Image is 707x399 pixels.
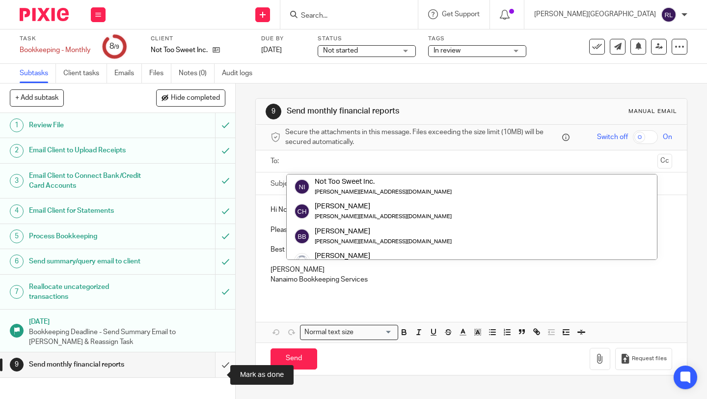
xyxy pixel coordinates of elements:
img: Copy%20of%20Rockies%20accounting%20v3%20(1).png [294,253,310,269]
p: Hi Not Too Sweet Inc. [271,205,672,215]
button: Cc [657,154,672,169]
span: Switch off [597,132,628,142]
div: 5 [10,229,24,243]
div: 4 [10,204,24,218]
div: 3 [10,174,24,188]
div: [PERSON_NAME] [315,226,452,236]
button: Request files [615,348,672,370]
div: 2 [10,144,24,158]
div: Search for option [300,325,398,340]
span: Hide completed [171,94,220,102]
p: [PERSON_NAME][GEOGRAPHIC_DATA] [534,9,656,19]
small: [PERSON_NAME][EMAIL_ADDRESS][DOMAIN_NAME] [315,239,452,244]
small: /9 [114,44,119,50]
div: 9 [10,358,24,371]
span: Not started [323,47,358,54]
div: [PERSON_NAME] [315,201,452,211]
p: Please see attached for your financials for last month, let us know if you have any questions or ... [271,225,672,235]
img: svg%3E [661,7,677,23]
a: Subtasks [20,64,56,83]
h1: Send monthly financial reports [29,357,147,372]
div: Bookkeeping - Monthly [20,45,90,55]
h1: Email Client to Connect Bank/Credit Card Accounts [29,169,147,194]
button: Hide completed [156,89,225,106]
p: Bookkeeping Deadline - Send Summary Email to [PERSON_NAME] & Reassign Task [29,327,225,347]
h1: Reallocate uncategorized transactions [29,280,147,305]
h1: Send monthly financial reports [287,106,492,116]
input: Search for option [357,327,392,338]
h1: [DATE] [29,314,225,327]
img: svg%3E [294,203,310,219]
h1: Review File [29,118,147,133]
div: 8 [109,41,119,52]
div: 9 [266,104,281,119]
h1: Email Client to Upload Receipts [29,143,147,158]
a: Files [149,64,171,83]
img: Pixie [20,8,69,21]
h1: Process Bookkeeping [29,229,147,244]
p: Not Too Sweet Inc. [151,45,208,55]
label: Tags [428,35,526,43]
div: 7 [10,285,24,299]
h1: Email Client for Statements [29,203,147,218]
button: + Add subtask [10,89,64,106]
span: Secure the attachments in this message. Files exceeding the size limit (10MB) will be secured aut... [285,127,560,147]
label: Due by [261,35,305,43]
span: Request files [632,355,667,363]
a: Notes (0) [179,64,215,83]
span: Normal text size [302,327,356,338]
span: On [663,132,672,142]
label: Task [20,35,90,43]
label: To: [271,156,281,166]
input: Send [271,348,317,370]
span: In review [434,47,461,54]
div: [PERSON_NAME] [315,251,452,261]
p: [PERSON_NAME] [271,265,672,275]
label: Subject: [271,179,296,189]
img: svg%3E [294,179,310,195]
span: Get Support [442,11,480,18]
small: [PERSON_NAME][EMAIL_ADDRESS][DOMAIN_NAME] [315,189,452,195]
div: Manual email [628,108,677,115]
small: [PERSON_NAME][EMAIL_ADDRESS][DOMAIN_NAME] [315,214,452,219]
input: Search [300,12,388,21]
p: Best Regards, [271,245,672,255]
div: Not Too Sweet Inc. [315,177,452,187]
p: Nanaimo Bookkeeping Services [271,275,672,285]
label: Status [318,35,416,43]
a: Emails [114,64,142,83]
img: svg%3E [294,228,310,244]
a: Client tasks [63,64,107,83]
span: [DATE] [261,47,282,54]
h1: Send summary/query email to client [29,254,147,269]
div: 1 [10,118,24,132]
a: Audit logs [222,64,260,83]
label: Client [151,35,249,43]
div: 6 [10,255,24,268]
